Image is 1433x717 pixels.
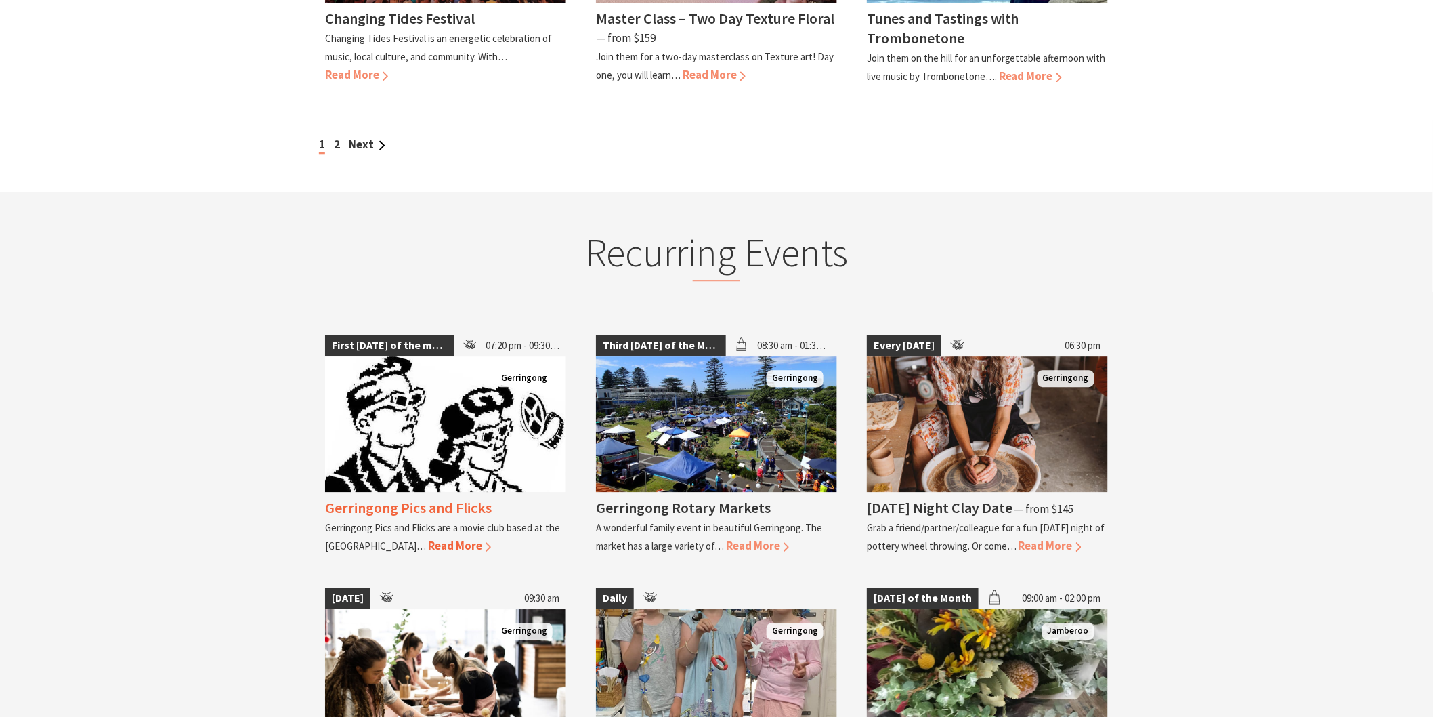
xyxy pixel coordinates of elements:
[596,9,834,28] h4: Master Class – Two Day Texture Floral
[428,538,491,553] span: Read More
[325,588,370,609] span: [DATE]
[334,137,340,152] a: 2
[349,137,385,152] a: Next
[1058,335,1108,356] span: 06:30 pm
[767,370,824,387] span: Gerringong
[596,335,726,356] span: Third [DATE] of the Month
[596,335,837,555] a: Third [DATE] of the Month 08:30 am - 01:30 pm Christmas Market and Street Parade Gerringong Gerri...
[319,137,325,154] span: 1
[325,32,552,63] p: Changing Tides Festival is an energetic celebration of music, local culture, and community. With…
[325,9,475,28] h4: Changing Tides Festival
[596,30,656,45] span: ⁠— from $159
[867,52,1106,83] p: Join them on the hill for an unforgettable afternoon with live music by Trombonetone….
[479,335,566,356] span: 07:20 pm - 09:30 pm
[750,335,837,356] span: 08:30 am - 01:30 pm
[867,9,1019,47] h4: Tunes and Tastings with Trombonetone
[496,370,553,387] span: Gerringong
[683,67,746,82] span: Read More
[767,623,824,640] span: Gerringong
[867,356,1108,492] img: Photo shows female sitting at pottery wheel with hands on a ball of clay
[596,356,837,492] img: Christmas Market and Street Parade
[451,229,982,282] h2: Recurring Events
[596,588,634,609] span: Daily
[867,588,979,609] span: [DATE] of the Month
[496,623,553,640] span: Gerringong
[325,335,454,356] span: First [DATE] of the month
[325,335,566,555] a: First [DATE] of the month 07:20 pm - 09:30 pm Gerringong Gerringong Pics and Flicks Gerringong Pi...
[596,521,822,552] p: A wonderful family event in beautiful Gerringong. The market has a large variety of…
[726,538,789,553] span: Read More
[1016,588,1108,609] span: 09:00 am - 02:00 pm
[596,498,771,517] h4: Gerringong Rotary Markets
[326,355,370,401] button: Click to Favourite Gerringong Pics and Flicks
[1019,538,1082,553] span: Read More
[867,335,1108,555] a: Every [DATE] 06:30 pm Photo shows female sitting at pottery wheel with hands on a ball of clay Ge...
[1042,623,1094,640] span: Jamberoo
[325,67,388,82] span: Read More
[867,498,1012,517] h4: [DATE] Night Clay Date
[517,588,566,609] span: 09:30 am
[867,521,1105,552] p: Grab a friend/partner/colleague for a fun [DATE] night of pottery wheel throwing. Or come…
[867,335,941,356] span: Every [DATE]
[1014,501,1074,516] span: ⁠— from $145
[325,498,492,517] h4: Gerringong Pics and Flicks
[999,68,1062,83] span: Read More
[325,521,560,552] p: Gerringong Pics and Flicks are a movie club based at the [GEOGRAPHIC_DATA]…
[1038,370,1094,387] span: Gerringong
[596,50,834,81] p: Join them for a two-day masterclass on Texture art! Day one, you will learn…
